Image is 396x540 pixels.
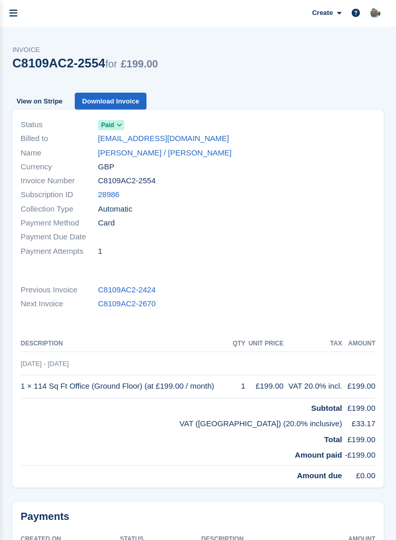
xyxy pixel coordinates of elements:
a: Paid [98,119,124,131]
a: [PERSON_NAME] / [PERSON_NAME] [98,147,232,159]
span: Invoice [12,45,158,55]
span: Invoice Number [21,175,98,187]
span: Payment Attempts [21,246,98,257]
a: View on Stripe [12,93,67,110]
span: for [105,58,117,69]
th: Description [21,336,232,352]
span: GBP [98,161,114,173]
strong: Subtotal [311,404,342,412]
td: -£199.00 [342,445,375,465]
span: Payment Due Date [21,231,98,243]
strong: Amount due [297,471,342,480]
span: Card [98,217,115,229]
span: Name [21,147,98,159]
td: £0.00 [342,465,375,481]
span: Collection Type [21,203,98,215]
a: [EMAIL_ADDRESS][DOMAIN_NAME] [98,133,229,145]
span: C8109AC2-2554 [98,175,156,187]
strong: Amount paid [295,450,342,459]
th: Amount [342,336,375,352]
span: Next Invoice [21,298,98,310]
img: Peter Moxon [370,8,381,18]
span: Create [312,8,333,18]
th: QTY [232,336,245,352]
th: Unit Price [245,336,284,352]
a: C8109AC2-2424 [98,284,156,296]
th: Tax [284,336,342,352]
td: £199.00 [342,398,375,414]
td: £33.17 [342,414,375,430]
span: Billed to [21,133,98,145]
a: C8109AC2-2670 [98,298,156,310]
span: Subscription ID [21,189,98,201]
span: Currency [21,161,98,173]
span: 1 [98,246,102,257]
td: £199.00 [342,430,375,446]
span: Paid [101,120,114,130]
span: £199.00 [121,58,158,69]
td: £199.00 [342,375,375,398]
td: £199.00 [245,375,284,398]
div: C8109AC2-2554 [12,56,158,70]
td: VAT ([GEOGRAPHIC_DATA]) (20.0% inclusive) [21,414,342,430]
span: [DATE] - [DATE] [21,360,69,368]
span: Previous Invoice [21,284,98,296]
a: 28986 [98,189,120,201]
span: Status [21,119,98,131]
a: Download Invoice [75,93,146,110]
h2: Payments [21,510,375,523]
span: Automatic [98,203,133,215]
td: 1 × 114 Sq Ft Office (Ground Floor) (at £199.00 / month) [21,375,232,398]
strong: Total [324,435,342,444]
div: VAT 20.0% incl. [284,380,342,392]
span: Payment Method [21,217,98,229]
td: 1 [232,375,245,398]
